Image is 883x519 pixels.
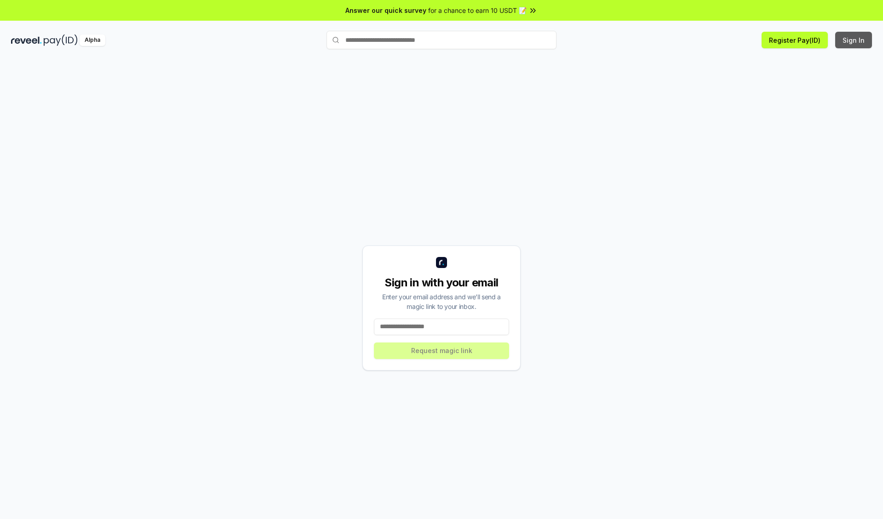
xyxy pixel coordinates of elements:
[11,34,42,46] img: reveel_dark
[374,292,509,311] div: Enter your email address and we’ll send a magic link to your inbox.
[428,6,527,15] span: for a chance to earn 10 USDT 📝
[436,257,447,268] img: logo_small
[762,32,828,48] button: Register Pay(ID)
[80,34,105,46] div: Alpha
[374,275,509,290] div: Sign in with your email
[835,32,872,48] button: Sign In
[44,34,78,46] img: pay_id
[345,6,426,15] span: Answer our quick survey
